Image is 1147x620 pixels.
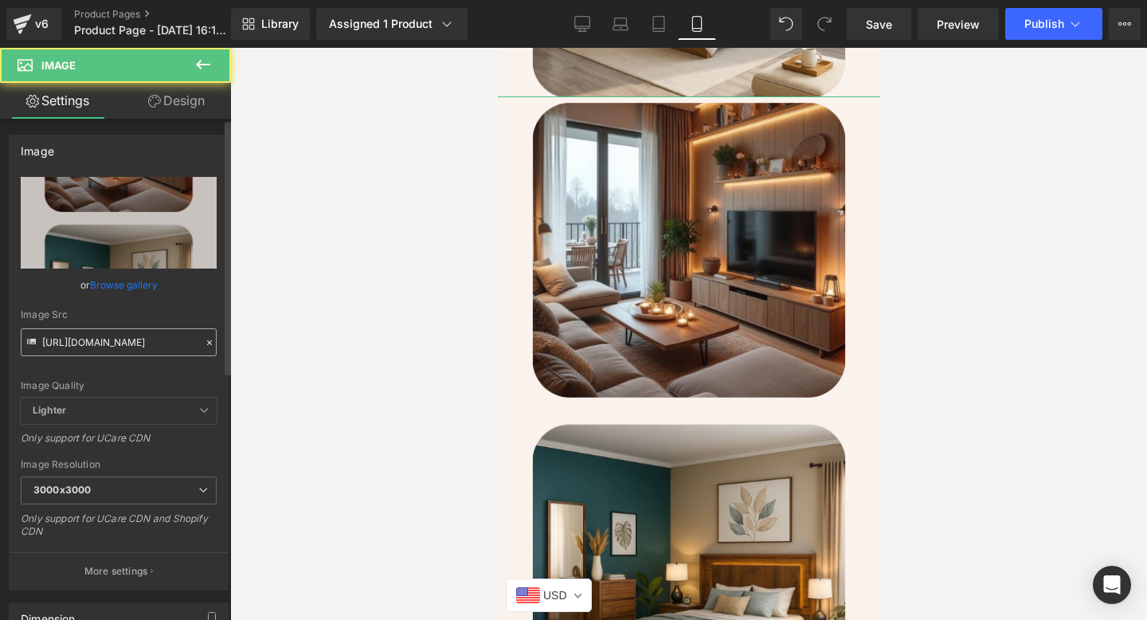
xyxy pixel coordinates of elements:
a: Design [119,83,234,119]
a: v6 [6,8,61,40]
a: Mobile [678,8,716,40]
span: Save [866,16,892,33]
a: Browse gallery [90,271,158,299]
button: More [1109,8,1141,40]
a: Product Pages [74,8,257,21]
div: Open Intercom Messenger [1093,566,1131,604]
div: v6 [32,14,52,34]
div: Only support for UCare CDN [21,432,217,455]
span: Library [261,17,299,31]
a: Laptop [601,8,640,40]
a: New Library [231,8,310,40]
div: Image Resolution [21,459,217,470]
input: Link [21,328,217,356]
button: Redo [808,8,840,40]
div: Only support for UCare CDN and Shopify CDN [21,512,217,548]
span: Image [41,59,76,72]
div: Assigned 1 Product [329,16,455,32]
a: Preview [918,8,999,40]
div: Image Quality [21,380,217,391]
a: Desktop [563,8,601,40]
span: Product Page - [DATE] 16:18:38 [74,24,227,37]
span: Publish [1024,18,1064,30]
a: Tablet [640,8,678,40]
b: 3000x3000 [33,484,91,496]
div: Image Src [21,309,217,320]
button: Publish [1005,8,1102,40]
div: or [21,277,217,293]
span: Preview [937,16,980,33]
div: Image [21,135,54,158]
span: USD [45,541,69,554]
p: More settings [84,564,148,579]
button: More settings [10,552,228,590]
button: Undo [770,8,802,40]
b: Lighter [33,404,66,416]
